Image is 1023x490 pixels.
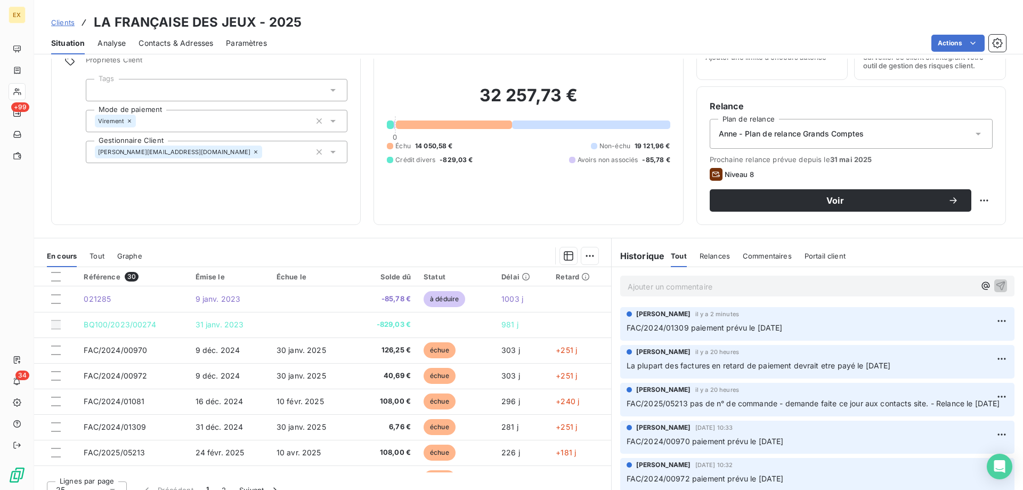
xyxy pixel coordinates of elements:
[700,252,730,260] span: Relances
[612,250,665,262] h6: Historique
[636,347,691,357] span: [PERSON_NAME]
[51,17,75,28] a: Clients
[277,346,326,355] span: 30 janv. 2025
[196,397,243,406] span: 16 déc. 2024
[84,346,147,355] span: FAC/2024/00970
[98,118,124,124] span: Virement
[722,196,948,205] span: Voir
[636,423,691,432] span: [PERSON_NAME]
[358,345,411,356] span: 126,25 €
[627,474,784,483] span: FAC/2024/00972 paiement prévu le [DATE]
[743,252,792,260] span: Commentaires
[424,291,465,307] span: à déduire
[642,155,670,165] span: -85,78 €
[415,141,453,151] span: 14 050,58 €
[424,368,456,384] span: échue
[117,252,142,260] span: Graphe
[84,272,182,282] div: Référence
[358,396,411,407] span: 108,00 €
[627,399,1000,408] span: FAC/2025/05213 pas de n° de commande - demande faite ce jour aux contacts site. - Relance le [DATE]
[556,272,604,281] div: Retard
[501,422,518,431] span: 281 j
[710,189,971,212] button: Voir
[84,448,145,457] span: FAC/2025/05213
[15,371,29,380] span: 34
[556,371,577,380] span: +251 j
[695,387,739,393] span: il y a 20 heures
[86,55,347,70] span: Propriétés Client
[501,294,523,303] span: 1003 j
[277,272,346,281] div: Échue le
[51,38,85,49] span: Situation
[277,371,326,380] span: 30 janv. 2025
[424,393,456,409] span: échue
[931,35,985,52] button: Actions
[84,397,144,406] span: FAC/2024/01081
[424,445,456,461] span: échue
[94,13,302,32] h3: LA FRANÇAISE DES JEUX - 2025
[196,448,245,457] span: 24 févr. 2025
[695,462,733,468] span: [DATE] 10:32
[636,309,691,319] span: [PERSON_NAME]
[556,346,577,355] span: +251 j
[501,371,520,380] span: 303 j
[863,53,997,70] span: Surveiller ce client en intégrant votre outil de gestion des risques client.
[358,447,411,458] span: 108,00 €
[358,371,411,381] span: 40,69 €
[636,460,691,470] span: [PERSON_NAME]
[136,116,144,126] input: Ajouter une valeur
[710,155,993,164] span: Prochaine relance prévue depuis le
[196,294,241,303] span: 9 janv. 2023
[987,454,1012,479] div: Open Intercom Messenger
[627,323,783,332] span: FAC/2024/01309 paiement prévu le [DATE]
[440,155,473,165] span: -829,03 €
[501,272,543,281] div: Délai
[9,467,26,484] img: Logo LeanPay
[262,147,271,157] input: Ajouter une valeur
[635,141,670,151] span: 19 121,96 €
[556,397,579,406] span: +240 j
[501,397,520,406] span: 296 j
[424,272,489,281] div: Statut
[695,349,739,355] span: il y a 20 heures
[358,422,411,432] span: 6,76 €
[805,252,846,260] span: Portail client
[578,155,638,165] span: Avoirs non associés
[358,272,411,281] div: Solde dû
[501,448,520,457] span: 226 j
[671,252,687,260] span: Tout
[9,6,26,23] div: EX
[627,437,784,446] span: FAC/2024/00970 paiement prévu le [DATE]
[90,252,104,260] span: Tout
[719,128,864,139] span: Anne - Plan de relance Grands Comptes
[501,320,518,329] span: 981 j
[695,424,733,431] span: [DATE] 10:33
[277,422,326,431] span: 30 janv. 2025
[95,85,103,95] input: Ajouter une valeur
[98,149,250,155] span: [PERSON_NAME][EMAIL_ADDRESS][DOMAIN_NAME]
[627,361,891,370] span: La plupart des factures en retard de paiement devrait etre payé le [DATE]
[636,385,691,395] span: [PERSON_NAME]
[358,319,411,330] span: -829,03 €
[84,320,156,329] span: BQ100/2023/00274
[51,18,75,27] span: Clients
[196,320,244,329] span: 31 janv. 2023
[556,448,576,457] span: +181 j
[277,448,321,457] span: 10 avr. 2025
[125,272,139,282] span: 30
[599,141,630,151] span: Non-échu
[501,346,520,355] span: 303 j
[830,155,872,164] span: 31 mai 2025
[725,170,754,179] span: Niveau 8
[424,342,456,358] span: échue
[84,371,147,380] span: FAC/2024/00972
[424,419,456,435] span: échue
[395,141,411,151] span: Échu
[710,100,993,113] h6: Relance
[387,85,670,117] h2: 32 257,73 €
[47,252,77,260] span: En cours
[84,422,146,431] span: FAC/2024/01309
[196,371,240,380] span: 9 déc. 2024
[98,38,126,49] span: Analyse
[277,397,324,406] span: 10 févr. 2025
